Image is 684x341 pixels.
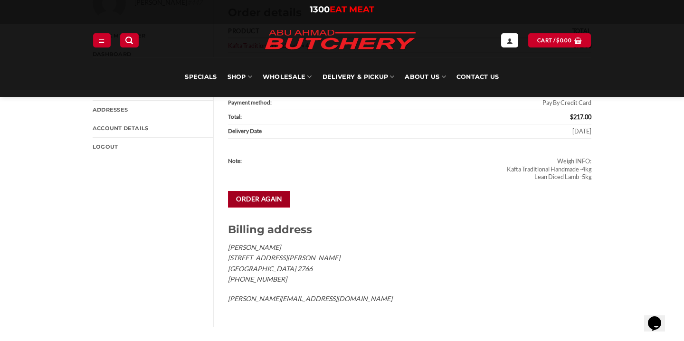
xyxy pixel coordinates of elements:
a: Contact Us [456,57,499,97]
th: Note: [228,139,388,184]
a: Addresses [93,101,213,119]
th: Total: [228,110,388,124]
a: My account [501,33,518,47]
a: Logout [93,138,213,156]
iframe: chat widget [644,303,674,332]
address: [PERSON_NAME] [STREET_ADDRESS][PERSON_NAME] [GEOGRAPHIC_DATA] 2766 [228,242,591,304]
a: Search [120,33,138,47]
th: Payment method: [228,96,388,110]
a: Order again [228,191,290,208]
h2: Billing address [228,223,591,237]
span: 217.00 [570,113,591,121]
a: 1300EAT MEAT [310,4,374,15]
span: Cart / [537,36,571,45]
span: 1300 [310,4,330,15]
td: [DATE] [388,124,591,139]
td: Pay By Credit Card [388,96,591,110]
a: Account details [93,119,213,137]
a: SHOP [228,57,252,97]
span: $ [556,36,560,45]
p: [PHONE_NUMBER] [228,274,591,285]
span: $ [570,113,573,121]
a: About Us [405,57,446,97]
img: Abu Ahmad Butchery [257,24,423,57]
span: EAT MEAT [330,4,374,15]
a: View cart [528,33,591,47]
td: Weigh INFO: Kafta Traditional Handmade -4kg Lean Diced Lamb -5kg [388,139,591,184]
p: [PERSON_NAME][EMAIL_ADDRESS][DOMAIN_NAME] [228,294,591,304]
a: Menu [93,33,110,47]
bdi: 0.00 [556,37,571,43]
th: Delivery Date [228,124,388,139]
a: Wholesale [263,57,312,97]
a: Specials [185,57,217,97]
a: Delivery & Pickup [323,57,395,97]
